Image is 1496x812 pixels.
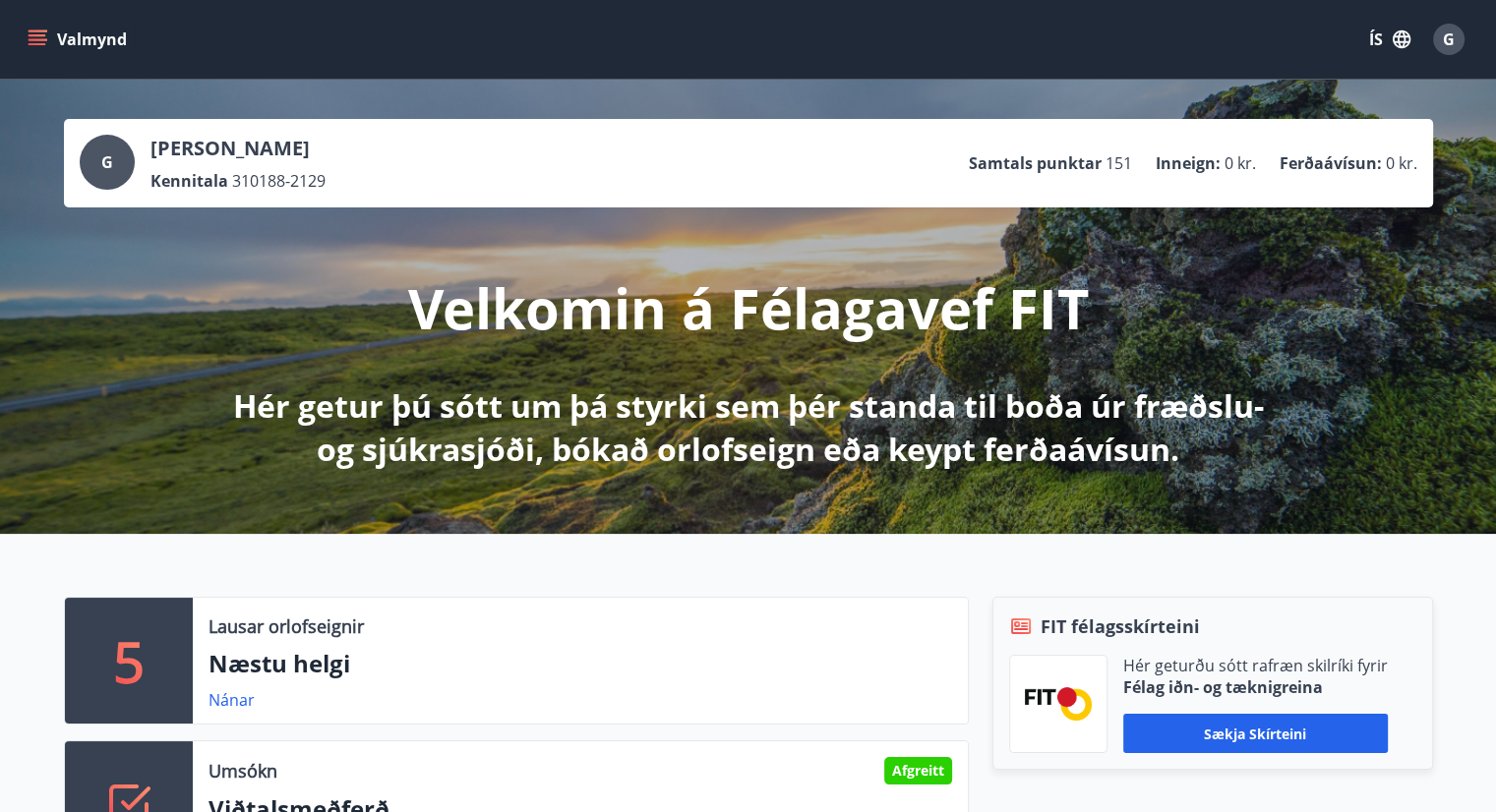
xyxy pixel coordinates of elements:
[209,647,952,680] p: Næstu helgi
[113,623,145,698] p: 5
[101,151,113,173] span: G
[1358,22,1421,57] button: ÍS
[1386,152,1417,174] span: 0 kr.
[209,758,277,783] p: Umsókn
[1106,152,1132,174] span: 151
[1025,687,1092,720] img: FPQVkF9lTnNbbaRSFyT17YYeljoOGk5m51IhT0bO.png
[150,135,326,162] p: [PERSON_NAME]
[209,689,255,711] a: Nánar
[24,22,135,57] button: menu
[1123,714,1388,753] button: Sækja skírteini
[884,757,952,784] div: Afgreitt
[1123,676,1388,698] p: Félag iðn- og tæknigreina
[1041,613,1200,639] span: FIT félagsskírteini
[1123,655,1388,676] p: Hér geturðu sótt rafræn skilríki fyrir
[1443,29,1455,50] span: G
[150,170,228,192] p: Kennitala
[408,270,1089,345] p: Velkomin á Félagavef FIT
[1425,16,1472,63] button: G
[232,170,326,192] span: 310188-2129
[1156,152,1221,174] p: Inneign :
[229,384,1268,471] p: Hér getur þú sótt um þá styrki sem þér standa til boða úr fræðslu- og sjúkrasjóði, bókað orlofsei...
[1280,152,1382,174] p: Ferðaávísun :
[969,152,1102,174] p: Samtals punktar
[1225,152,1256,174] span: 0 kr.
[209,613,364,639] p: Lausar orlofseignir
